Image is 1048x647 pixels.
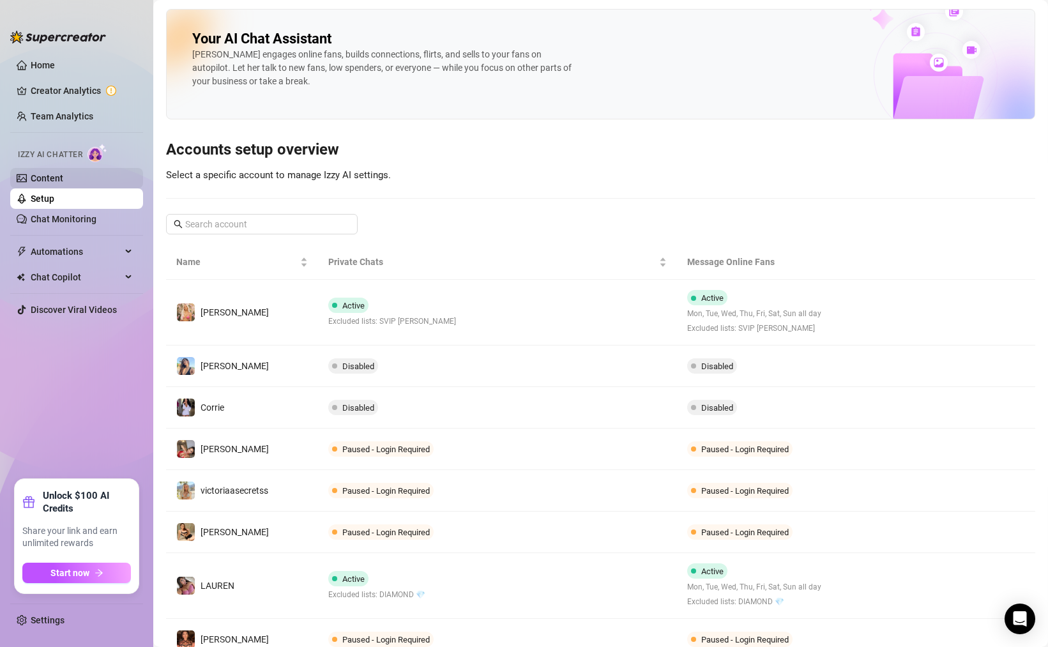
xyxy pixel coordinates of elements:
span: Automations [31,241,121,262]
a: Team Analytics [31,111,93,121]
strong: Unlock $100 AI Credits [43,489,131,515]
a: Home [31,60,55,70]
img: Chat Copilot [17,273,25,282]
img: Anthia [177,303,195,321]
span: Paused - Login Required [701,528,789,537]
span: search [174,220,183,229]
span: Select a specific account to manage Izzy AI settings. [166,169,391,181]
span: Start now [50,568,89,578]
th: Name [166,245,318,280]
img: Sibyl [177,357,195,375]
span: Excluded lists: SVIP [PERSON_NAME] [328,316,456,328]
span: arrow-right [95,568,103,577]
span: Chat Copilot [31,267,121,287]
span: [PERSON_NAME] [201,527,269,537]
img: logo-BBDzfeDw.svg [10,31,106,43]
span: Disabled [342,362,374,371]
span: Izzy AI Chatter [18,149,82,161]
span: [PERSON_NAME] [201,444,269,454]
span: Excluded lists: DIAMOND 💎 [328,589,425,601]
span: [PERSON_NAME] [201,307,269,317]
span: Disabled [701,403,733,413]
a: Setup [31,194,54,204]
input: Search account [185,217,340,231]
span: Share your link and earn unlimited rewards [22,525,131,550]
div: [PERSON_NAME] engages online fans, builds connections, flirts, and sells to your fans on autopilo... [192,48,575,88]
img: Ashley [177,440,195,458]
a: Creator Analytics exclamation-circle [31,80,133,101]
span: Name [176,255,298,269]
span: Corrie [201,402,224,413]
img: ️Gracie️ [177,523,195,541]
a: Content [31,173,63,183]
button: Start nowarrow-right [22,563,131,583]
span: Paused - Login Required [701,445,789,454]
div: Open Intercom Messenger [1005,604,1035,634]
span: Paused - Login Required [701,486,789,496]
span: Private Chats [328,255,656,269]
img: AI Chatter [87,144,107,162]
h2: Your AI Chat Assistant [192,30,331,48]
span: thunderbolt [17,247,27,257]
img: ️‍LAUREN [177,577,195,595]
span: victoriaasecretss [201,485,268,496]
span: Excluded lists: SVIP [PERSON_NAME] [687,323,821,335]
a: Chat Monitoring [31,214,96,224]
span: Paused - Login Required [342,528,430,537]
span: Active [342,574,365,584]
span: [PERSON_NAME] [201,361,269,371]
span: Active [342,301,365,310]
span: [PERSON_NAME] [201,634,269,644]
th: Private Chats [318,245,676,280]
span: Active [701,293,724,303]
span: gift [22,496,35,508]
span: Active [701,567,724,576]
span: Paused - Login Required [701,635,789,644]
span: Paused - Login Required [342,635,430,644]
h3: Accounts setup overview [166,140,1035,160]
img: Corrie [177,399,195,416]
span: Disabled [342,403,374,413]
span: Excluded lists: DIAMOND 💎 [687,596,821,608]
span: Disabled [701,362,733,371]
span: Paused - Login Required [342,486,430,496]
span: Mon, Tue, Wed, Thu, Fri, Sat, Sun all day [687,308,821,320]
a: Discover Viral Videos [31,305,117,315]
img: victoriaasecretss [177,482,195,499]
a: Settings [31,615,65,625]
span: Paused - Login Required [342,445,430,454]
span: Mon, Tue, Wed, Thu, Fri, Sat, Sun all day [687,581,821,593]
span: ️‍LAUREN [201,581,234,591]
th: Message Online Fans [677,245,916,280]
